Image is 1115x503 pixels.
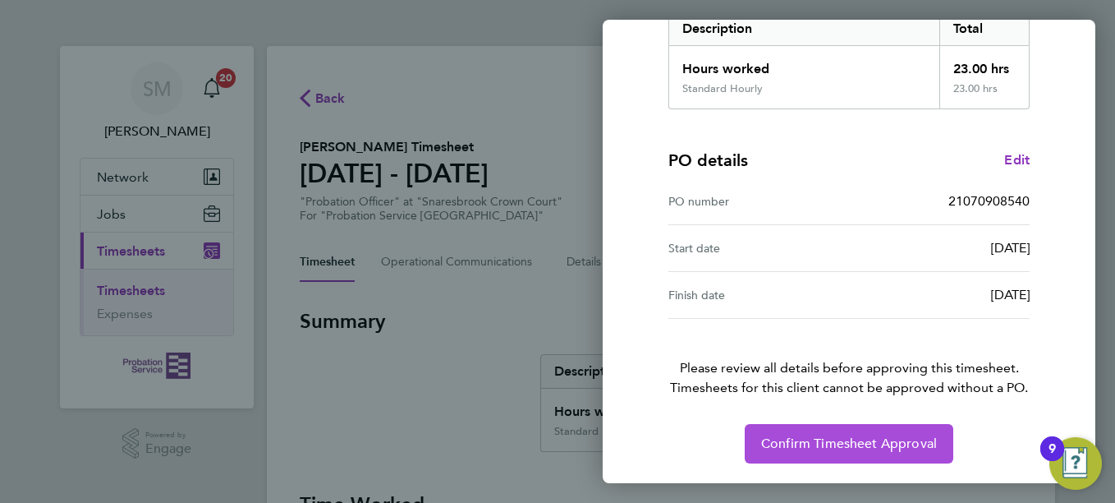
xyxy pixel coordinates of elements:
div: Start date [668,238,849,258]
div: 23.00 hrs [939,46,1030,82]
div: 23.00 hrs [939,82,1030,108]
div: Standard Hourly [682,82,763,95]
span: Confirm Timesheet Approval [761,436,937,452]
div: Finish date [668,285,849,305]
div: [DATE] [849,285,1030,305]
span: Edit [1004,152,1030,168]
a: Edit [1004,150,1030,170]
div: Total [939,12,1030,45]
p: Please review all details before approving this timesheet. [649,319,1049,398]
div: PO number [668,192,849,211]
div: Summary of 22 - 28 Sep 2025 [668,12,1030,109]
button: Open Resource Center, 9 new notifications [1049,437,1102,490]
div: Description [669,12,939,45]
span: 21070908540 [948,193,1030,209]
h4: PO details [668,149,748,172]
button: Confirm Timesheet Approval [745,424,953,464]
div: [DATE] [849,238,1030,258]
div: Hours worked [669,46,939,82]
div: 9 [1048,449,1056,470]
span: Timesheets for this client cannot be approved without a PO. [649,378,1049,398]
